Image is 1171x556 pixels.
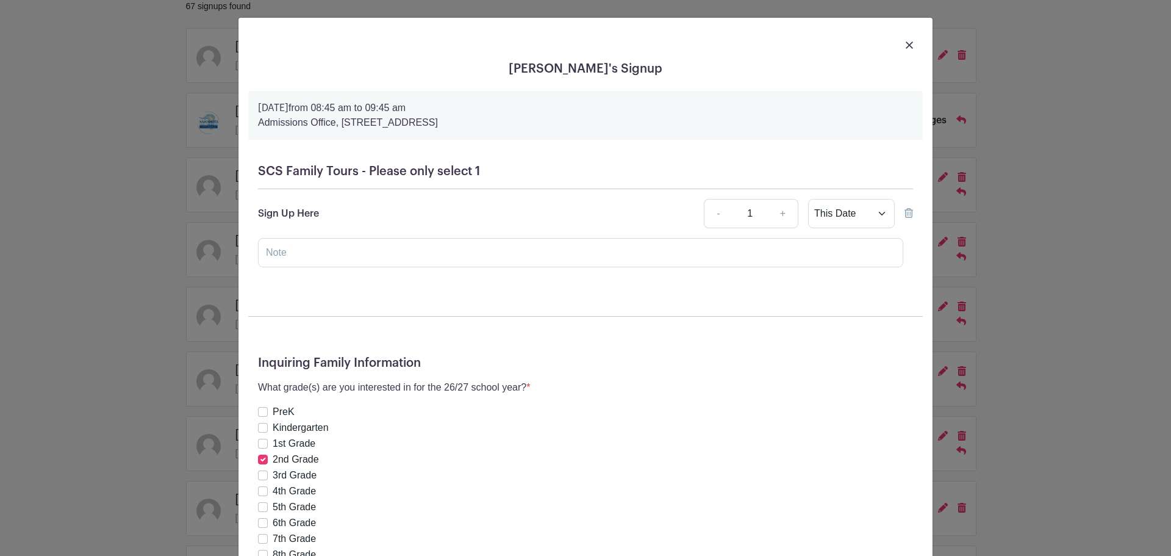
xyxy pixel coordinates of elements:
[258,103,288,113] strong: [DATE]
[273,532,316,546] label: 7th Grade
[273,500,316,514] label: 5th Grade
[273,484,316,499] label: 4th Grade
[273,405,295,419] label: PreK
[273,516,316,530] label: 6th Grade
[258,206,319,221] p: Sign Up Here
[273,436,315,451] label: 1st Grade
[273,421,329,435] label: Kindergarten
[906,42,913,49] img: close_button-5f87c8562297e5c2d7936805f587ecaba9071eb48480494691a3f1689db116b3.svg
[273,452,319,467] label: 2nd Grade
[258,115,913,130] p: Admissions Office, [STREET_ADDRESS]
[704,199,732,228] a: -
[258,380,530,395] p: What grade(s) are you interested in for the 26/27 school year?
[258,238,903,267] input: Note
[258,101,913,115] p: from 08:45 am to 09:45 am
[258,356,913,370] h5: Inquiring Family Information
[258,164,913,179] h5: SCS Family Tours - Please only select 1
[273,468,317,483] label: 3rd Grade
[768,199,798,228] a: +
[248,62,923,76] h5: [PERSON_NAME]'s Signup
